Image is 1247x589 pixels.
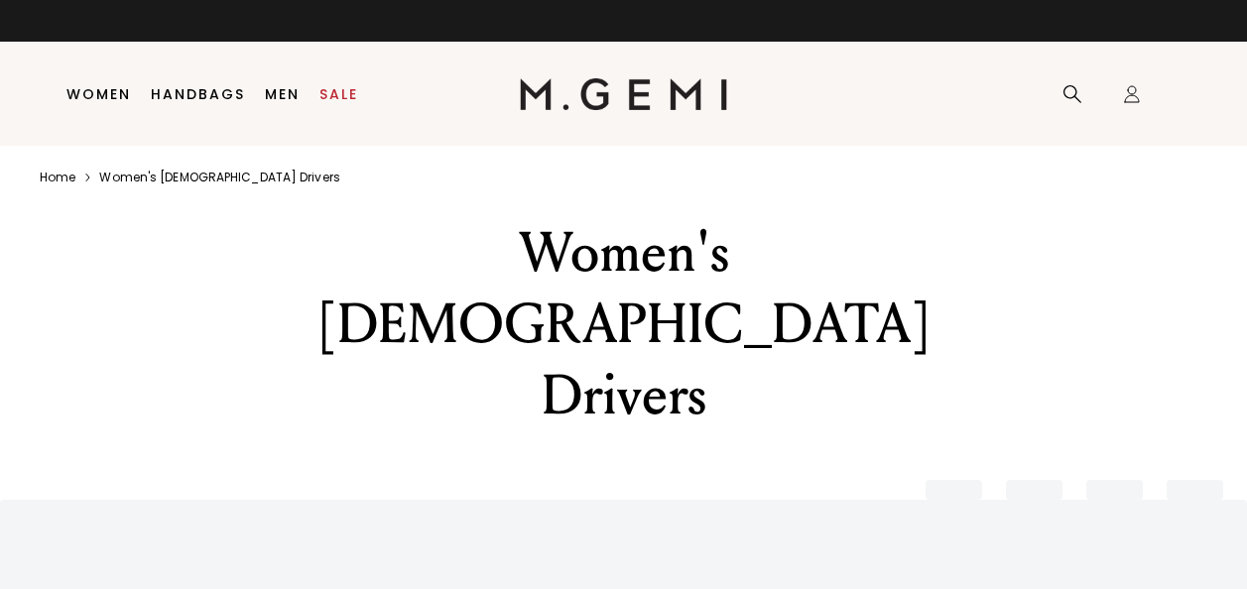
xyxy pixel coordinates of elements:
[520,78,727,110] img: M.Gemi
[66,86,131,102] a: Women
[40,170,75,185] a: Home
[256,217,992,431] div: Women's [DEMOGRAPHIC_DATA] Drivers
[265,86,300,102] a: Men
[319,86,358,102] a: Sale
[151,86,245,102] a: Handbags
[99,170,339,185] a: Women's [DEMOGRAPHIC_DATA] drivers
